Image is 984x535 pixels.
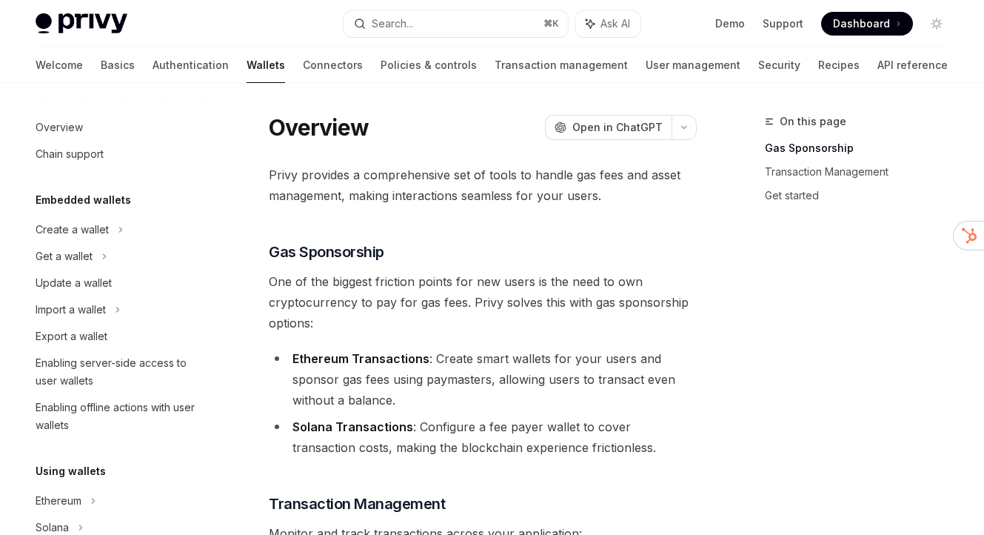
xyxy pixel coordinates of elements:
div: Export a wallet [36,328,107,345]
span: Ask AI [600,16,630,31]
div: Import a wallet [36,301,106,319]
a: Authentication [153,47,229,83]
a: Support [763,16,803,31]
a: Policies & controls [381,47,477,83]
div: Search... [372,15,413,33]
a: Get started [765,184,960,207]
a: Security [758,47,800,83]
div: Chain support [36,145,104,163]
a: Recipes [818,47,860,83]
strong: Ethereum Transactions [292,351,429,366]
a: Gas Sponsorship [765,136,960,160]
a: Update a wallet [24,270,213,296]
div: Enabling offline actions with user wallets [36,399,204,434]
span: One of the biggest friction points for new users is the need to own cryptocurrency to pay for gas... [269,271,697,333]
a: Dashboard [821,12,913,36]
a: Wallets [247,47,285,83]
a: Transaction management [495,47,628,83]
span: Dashboard [833,16,890,31]
button: Toggle dark mode [925,12,948,36]
a: Chain support [24,141,213,167]
h1: Overview [269,114,369,141]
a: API reference [877,47,948,83]
div: Get a wallet [36,247,93,265]
a: Basics [101,47,135,83]
div: Overview [36,119,83,136]
a: Welcome [36,47,83,83]
span: Privy provides a comprehensive set of tools to handle gas fees and asset management, making inter... [269,165,697,206]
span: Open in ChatGPT [572,120,663,135]
button: Ask AI [575,10,640,37]
a: Transaction Management [765,160,960,184]
div: Update a wallet [36,274,112,292]
span: ⌘ K [543,18,559,30]
a: Enabling offline actions with user wallets [24,394,213,439]
span: Gas Sponsorship [269,242,384,262]
a: Enabling server-side access to user wallets [24,350,213,394]
a: User management [646,47,740,83]
a: Overview [24,114,213,141]
a: Export a wallet [24,323,213,350]
span: On this page [780,113,846,130]
span: Transaction Management [269,494,445,514]
div: Ethereum [36,492,81,510]
div: Create a wallet [36,221,109,239]
a: Connectors [303,47,363,83]
h5: Using wallets [36,462,106,480]
strong: Solana Transactions [292,419,413,434]
img: light logo [36,13,127,34]
li: : Configure a fee payer wallet to cover transaction costs, making the blockchain experience frict... [269,416,697,458]
div: Enabling server-side access to user wallets [36,354,204,390]
li: : Create smart wallets for your users and sponsor gas fees using paymasters, allowing users to tr... [269,348,697,411]
button: Search...⌘K [344,10,567,37]
h5: Embedded wallets [36,191,131,209]
a: Demo [715,16,745,31]
button: Open in ChatGPT [545,115,672,140]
